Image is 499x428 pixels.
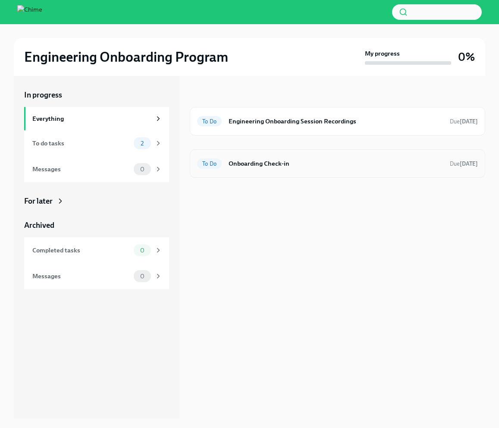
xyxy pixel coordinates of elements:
a: For later [24,196,169,206]
a: To DoEngineering Onboarding Session RecordingsDue[DATE] [197,114,478,128]
a: To do tasks2 [24,130,169,156]
a: Archived [24,220,169,230]
span: October 9th, 2025 13:00 [450,160,478,168]
span: 2 [135,140,149,147]
a: To DoOnboarding Check-inDue[DATE] [197,157,478,170]
span: Due [450,118,478,125]
h6: Engineering Onboarding Session Recordings [229,116,443,126]
div: For later [24,196,53,206]
span: November 2nd, 2025 19:00 [450,117,478,126]
span: To Do [197,118,222,125]
strong: [DATE] [460,160,478,167]
a: Everything [24,107,169,130]
span: 0 [135,166,150,173]
span: Due [450,160,478,167]
div: To do tasks [32,138,130,148]
div: Messages [32,271,130,281]
a: Messages0 [24,156,169,182]
div: Messages [32,164,130,174]
h2: Engineering Onboarding Program [24,48,228,66]
strong: My progress [365,49,400,58]
h3: 0% [458,49,475,65]
div: Completed tasks [32,245,130,255]
a: Completed tasks0 [24,237,169,263]
div: Everything [32,114,151,123]
span: 0 [135,247,150,254]
a: In progress [24,90,169,100]
h6: Onboarding Check-in [229,159,443,168]
div: In progress [190,90,228,100]
img: Chime [17,5,42,19]
span: 0 [135,273,150,280]
a: Messages0 [24,263,169,289]
span: To Do [197,160,222,167]
strong: [DATE] [460,118,478,125]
